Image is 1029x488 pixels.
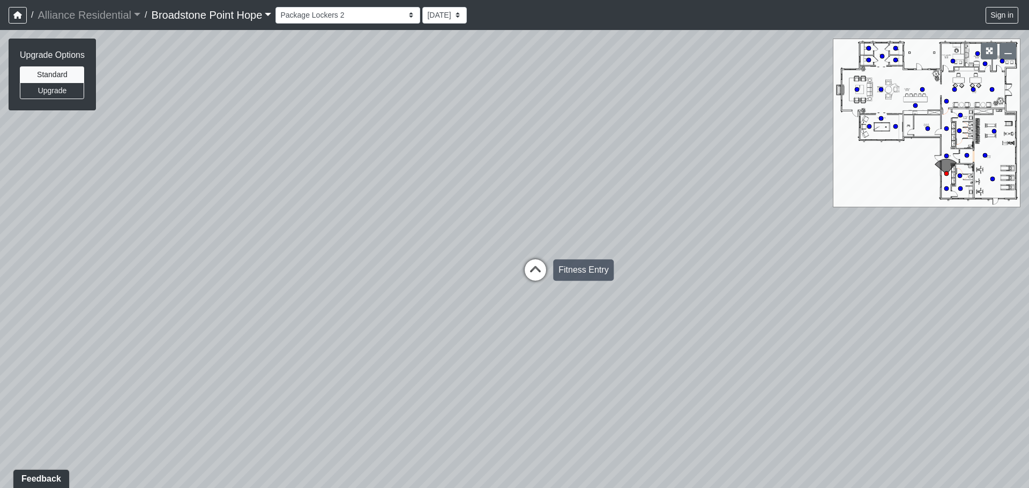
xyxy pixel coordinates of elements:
a: Alliance Residential [38,4,140,26]
a: Broadstone Point Hope [152,4,272,26]
iframe: Ybug feedback widget [8,467,71,488]
button: Upgrade [20,82,84,99]
div: Fitness Entry [553,259,614,281]
button: Standard [20,66,84,83]
span: / [27,4,38,26]
h6: Upgrade Options [20,50,85,60]
span: / [140,4,151,26]
button: Sign in [986,7,1018,24]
